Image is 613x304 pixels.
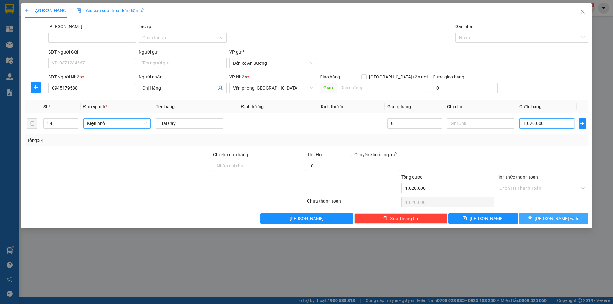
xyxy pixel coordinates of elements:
span: Định lượng [241,104,264,109]
text: BXAS1408250001 [35,27,87,34]
span: Kích thước [321,104,343,109]
span: Tổng cước [401,174,422,180]
span: printer [528,216,532,221]
span: Giá trị hàng [387,104,411,109]
label: Hình thức thanh toán [496,174,538,180]
span: plus [25,8,29,13]
span: Chuyển khoản ng. gửi [352,151,400,158]
span: Bến xe An Sương [233,58,313,68]
span: user-add [218,85,223,91]
button: plus [579,118,586,129]
span: [PERSON_NAME] [470,215,504,222]
div: Nhận: Văn phòng [GEOGRAPHIC_DATA] [58,37,117,51]
label: Tác vụ [139,24,151,29]
span: plus [579,121,586,126]
input: Cước giao hàng [433,83,498,93]
span: Đơn vị tính [83,104,107,109]
button: delete [27,118,37,129]
span: delete [383,216,388,221]
input: Dọc đường [337,83,430,93]
button: deleteXóa Thông tin [354,213,447,224]
div: VP gửi [229,48,317,56]
span: Giao [320,83,337,93]
input: Ghi Chú [447,118,515,129]
span: Xóa Thông tin [390,215,418,222]
div: Chưa thanh toán [306,197,401,209]
span: [PERSON_NAME] và In [535,215,579,222]
div: Người gửi [139,48,226,56]
span: [GEOGRAPHIC_DATA] tận nơi [367,73,430,80]
span: plus [31,85,41,90]
div: SĐT Người Gửi [48,48,136,56]
span: Văn phòng Đà Nẵng [233,83,313,93]
input: VD: Bàn, Ghế [156,118,223,129]
span: Tên hàng [156,104,175,109]
button: plus [31,82,41,93]
span: Thu Hộ [307,152,322,157]
input: Mã ĐH [48,33,136,43]
div: Tổng: 34 [27,137,237,144]
button: printer[PERSON_NAME] và In [519,213,588,224]
button: save[PERSON_NAME] [448,213,518,224]
button: [PERSON_NAME] [260,213,353,224]
span: SL [43,104,49,109]
div: Gửi: Bến xe An Sương [5,37,55,51]
label: Gán nhãn [455,24,475,29]
span: Giao hàng [320,74,340,79]
label: Mã ĐH [48,24,82,29]
span: Yêu cầu xuất hóa đơn điện tử [76,8,144,13]
span: Kiện nhỏ [87,119,147,128]
span: TẠO ĐƠN HÀNG [25,8,66,13]
span: [PERSON_NAME] [290,215,324,222]
span: Cước hàng [519,104,541,109]
input: 0 [387,118,442,129]
button: Close [574,3,592,21]
img: icon [76,8,81,13]
label: Cước giao hàng [433,74,464,79]
div: SĐT Người Nhận [48,73,136,80]
span: close [580,9,585,14]
th: Ghi chú [444,100,517,113]
div: Người nhận [139,73,226,80]
span: VP Nhận [229,74,247,79]
label: Ghi chú đơn hàng [213,152,248,157]
input: Ghi chú đơn hàng [213,161,306,171]
span: save [463,216,467,221]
